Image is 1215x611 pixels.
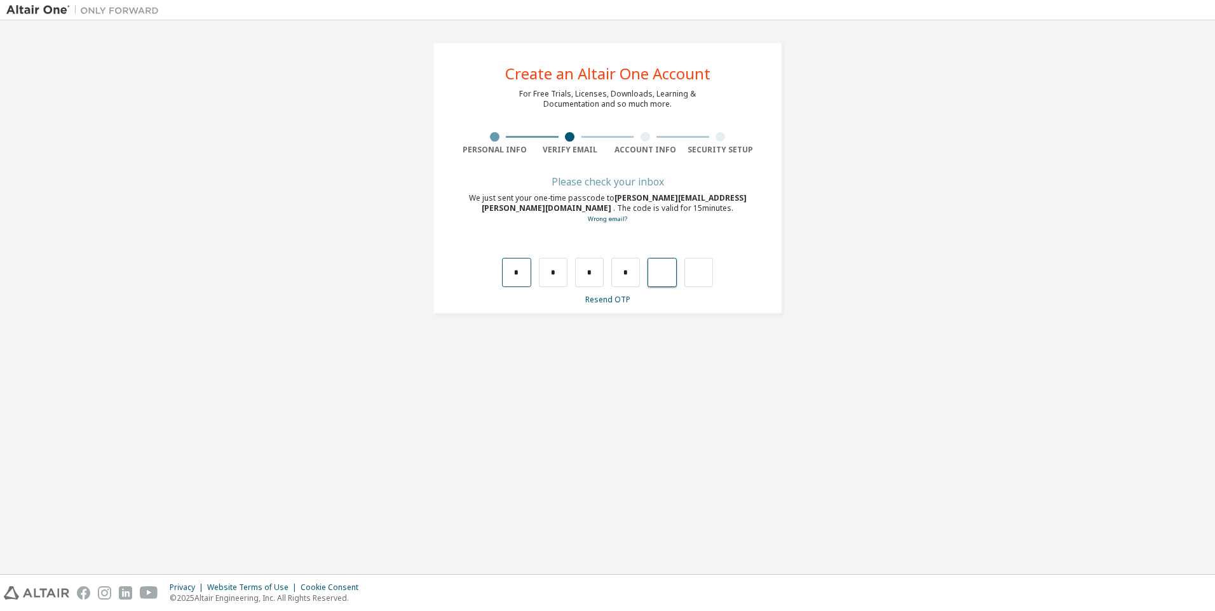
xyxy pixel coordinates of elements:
[457,178,758,185] div: Please check your inbox
[4,586,69,600] img: altair_logo.svg
[170,582,207,593] div: Privacy
[98,586,111,600] img: instagram.svg
[170,593,366,603] p: © 2025 Altair Engineering, Inc. All Rights Reserved.
[607,145,683,155] div: Account Info
[683,145,759,155] div: Security Setup
[482,192,747,213] span: [PERSON_NAME][EMAIL_ADDRESS][PERSON_NAME][DOMAIN_NAME]
[6,4,165,17] img: Altair One
[457,193,758,224] div: We just sent your one-time passcode to . The code is valid for 15 minutes.
[301,582,366,593] div: Cookie Consent
[207,582,301,593] div: Website Terms of Use
[533,145,608,155] div: Verify Email
[505,66,710,81] div: Create an Altair One Account
[77,586,90,600] img: facebook.svg
[457,145,533,155] div: Personal Info
[519,89,696,109] div: For Free Trials, Licenses, Downloads, Learning & Documentation and so much more.
[140,586,158,600] img: youtube.svg
[119,586,132,600] img: linkedin.svg
[588,215,627,223] a: Go back to the registration form
[585,294,630,305] a: Resend OTP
